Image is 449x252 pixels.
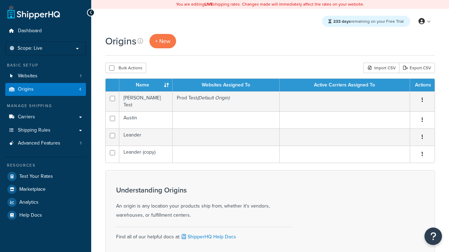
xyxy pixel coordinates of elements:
[119,79,173,91] th: Name : activate to sort column ascending
[5,83,86,96] li: Origins
[5,103,86,109] div: Manage Shipping
[18,86,34,92] span: Origins
[322,16,410,27] div: remaining on your Free Trial
[5,83,86,96] a: Origins 4
[5,111,86,124] a: Carriers
[19,174,53,180] span: Test Your Rates
[80,140,81,146] span: 1
[119,146,173,163] td: Leander (copy)
[5,70,86,83] a: Websites 1
[5,62,86,68] div: Basic Setup
[116,186,291,220] div: An origin is any location your products ship from, whether it's vendors, warehouses, or fulfillme...
[80,73,81,79] span: 1
[5,124,86,137] a: Shipping Rules
[410,79,435,91] th: Actions
[18,28,42,34] span: Dashboard
[116,227,291,241] div: Find all of our helpful docs at:
[19,212,42,218] span: Help Docs
[205,1,213,7] b: LIVE
[5,137,86,150] li: Advanced Features
[5,137,86,150] a: Advanced Features 1
[119,111,173,128] td: Austin
[19,199,39,205] span: Analytics
[18,73,38,79] span: Websites
[155,37,170,45] span: + New
[18,114,35,120] span: Carriers
[5,162,86,168] div: Resources
[173,91,280,111] td: Prod Test
[19,187,46,192] span: Marketplace
[79,86,81,92] span: 4
[333,18,351,24] strong: 233 days
[5,209,86,222] a: Help Docs
[5,196,86,209] a: Analytics
[5,70,86,83] li: Websites
[280,79,410,91] th: Active Carriers Assigned To
[180,233,236,240] a: ShipperHQ Help Docs
[173,79,280,91] th: Websites Assigned To
[5,170,86,183] a: Test Your Rates
[424,227,442,245] button: Open Resource Center
[363,63,399,73] div: Import CSV
[119,128,173,146] td: Leander
[105,63,146,73] button: Bulk Actions
[5,183,86,196] a: Marketplace
[197,94,229,101] i: (Default Origin)
[116,186,291,194] h3: Understanding Origins
[149,34,176,48] a: + New
[18,140,60,146] span: Advanced Features
[119,91,173,111] td: [PERSON_NAME] Test
[399,63,435,73] a: Export CSV
[105,34,136,48] h1: Origins
[7,5,60,19] a: ShipperHQ Home
[18,127,51,133] span: Shipping Rules
[5,24,86,37] a: Dashboard
[18,45,42,51] span: Scope: Live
